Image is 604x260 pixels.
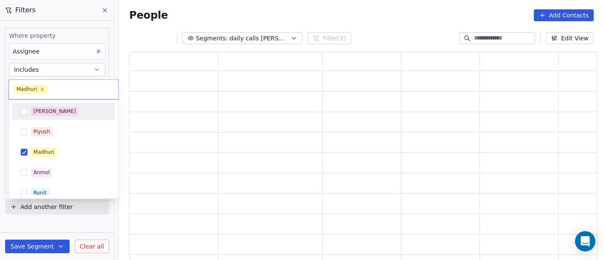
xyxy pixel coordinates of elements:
[34,148,54,156] div: Madhuri
[34,169,50,176] div: Anmol
[34,107,76,115] div: [PERSON_NAME]
[34,128,50,136] div: Piyush
[34,189,47,197] div: Ronit
[17,85,37,93] div: Madhuri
